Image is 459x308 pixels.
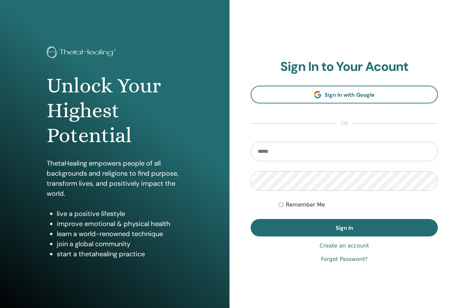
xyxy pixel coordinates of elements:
label: Remember Me [286,201,325,209]
li: live a positive lifestyle [57,209,183,219]
li: improve emotional & physical health [57,219,183,229]
a: Create an account [320,242,369,250]
li: join a global community [57,239,183,249]
span: or [337,120,351,128]
div: Keep me authenticated indefinitely or until I manually logout [279,201,438,209]
li: start a thetahealing practice [57,249,183,259]
span: Sign In with Google [325,91,375,98]
h2: Sign In to Your Acount [251,59,438,75]
h1: Unlock Your Highest Potential [47,73,183,148]
a: Forgot Password? [321,255,368,263]
span: Sign In [336,224,353,231]
p: ThetaHealing empowers people of all backgrounds and religions to find purpose, transform lives, a... [47,158,183,199]
a: Sign In with Google [251,86,438,103]
button: Sign In [251,219,438,236]
li: learn a world-renowned technique [57,229,183,239]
